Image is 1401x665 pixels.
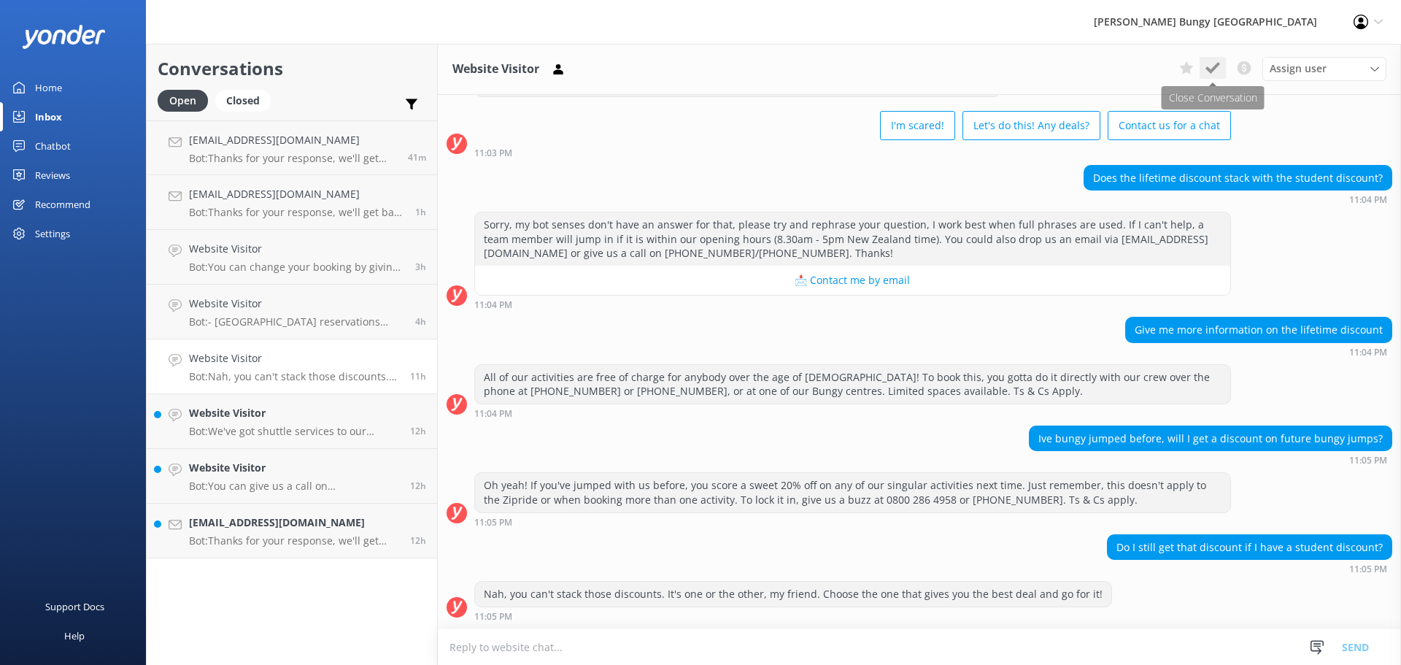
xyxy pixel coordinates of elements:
span: Sep 24 2025 11:05pm (UTC +12:00) Pacific/Auckland [410,370,426,383]
div: Support Docs [45,592,104,621]
div: Ive bungy jumped before, will I get a discount on future bungy jumps? [1030,426,1392,451]
div: Sep 24 2025 11:05pm (UTC +12:00) Pacific/Auckland [474,517,1231,527]
div: Nah, you can't stack those discounts. It's one or the other, my friend. Choose the one that gives... [475,582,1111,607]
img: yonder-white-logo.png [22,25,106,49]
h3: Website Visitor [452,60,539,79]
a: [EMAIL_ADDRESS][DOMAIN_NAME]Bot:Thanks for your response, we'll get back to you as soon as we can... [147,504,437,558]
a: Website VisitorBot:You can change your booking by giving us a call at [PHONE_NUMBER] or [PHONE_NU... [147,230,437,285]
p: Bot: We've got shuttle services to our bungy sites in [GEOGRAPHIC_DATA], with transport from our ... [189,425,399,438]
span: Sep 25 2025 10:01am (UTC +12:00) Pacific/Auckland [408,151,426,164]
div: Help [64,621,85,650]
strong: 11:04 PM [474,410,512,418]
div: Sep 24 2025 11:05pm (UTC +12:00) Pacific/Auckland [474,611,1112,621]
span: Sep 24 2025 09:45pm (UTC +12:00) Pacific/Auckland [410,534,426,547]
div: Does the lifetime discount stack with the student discount? [1084,166,1392,191]
div: Chatbot [35,131,71,161]
div: Inbox [35,102,62,131]
span: Assign user [1270,61,1327,77]
div: Sep 24 2025 11:05pm (UTC +12:00) Pacific/Auckland [1107,564,1392,574]
button: I'm scared! [880,111,955,140]
h4: Website Visitor [189,296,404,312]
a: Closed [215,92,278,108]
h4: [EMAIL_ADDRESS][DOMAIN_NAME] [189,515,399,531]
p: Bot: Thanks for your response, we'll get back to you as soon as we can during opening hours. [189,206,404,219]
strong: 11:05 PM [1349,565,1387,574]
a: Website VisitorBot:Nah, you can't stack those discounts. It's one or the other, my friend. Choose... [147,339,437,394]
div: Closed [215,90,271,112]
div: Sep 24 2025 11:03pm (UTC +12:00) Pacific/Auckland [474,147,1231,158]
button: Contact us for a chat [1108,111,1231,140]
h2: Conversations [158,55,426,82]
a: Website VisitorBot:We've got shuttle services to our bungy sites in [GEOGRAPHIC_DATA], with trans... [147,394,437,449]
strong: 11:04 PM [1349,348,1387,357]
div: Sep 24 2025 11:04pm (UTC +12:00) Pacific/Auckland [474,408,1231,418]
h4: Website Visitor [189,350,399,366]
div: Give me more information on the lifetime discount [1126,318,1392,342]
span: Sep 24 2025 10:28pm (UTC +12:00) Pacific/Auckland [410,425,426,437]
div: Sorry, my bot senses don't have an answer for that, please try and rephrase your question, I work... [475,212,1230,266]
div: Sep 24 2025 11:05pm (UTC +12:00) Pacific/Auckland [1029,455,1392,465]
h4: [EMAIL_ADDRESS][DOMAIN_NAME] [189,132,397,148]
strong: 11:05 PM [474,612,512,621]
div: Sep 24 2025 11:04pm (UTC +12:00) Pacific/Auckland [1125,347,1392,357]
div: Settings [35,219,70,248]
div: Open [158,90,208,112]
div: All of our activities are free of charge for anybody over the age of [DEMOGRAPHIC_DATA]! To book ... [475,365,1230,404]
strong: 11:05 PM [474,518,512,527]
h4: Website Visitor [189,405,399,421]
div: Oh yeah! If you've jumped with us before, you score a sweet 20% off on any of our singular activi... [475,473,1230,512]
div: Recommend [35,190,90,219]
p: Bot: Thanks for your response, we'll get back to you as soon as we can during opening hours. [189,534,399,547]
p: Bot: You can give us a call on [PHONE_NUMBER] or [PHONE_NUMBER] to chat with a crew member. Our o... [189,480,399,493]
div: Home [35,73,62,102]
span: Sep 24 2025 09:59pm (UTC +12:00) Pacific/Auckland [410,480,426,492]
span: Sep 25 2025 09:39am (UTC +12:00) Pacific/Auckland [415,206,426,218]
strong: 11:04 PM [474,301,512,310]
button: 📩 Contact me by email [475,266,1230,295]
h4: Website Visitor [189,241,404,257]
a: Website VisitorBot:- [GEOGRAPHIC_DATA] reservations office: 9am - 4.30pm (seasonal changes apply)... [147,285,437,339]
a: [EMAIL_ADDRESS][DOMAIN_NAME]Bot:Thanks for your response, we'll get back to you as soon as we can... [147,120,437,175]
strong: 11:03 PM [474,149,512,158]
h4: Website Visitor [189,460,399,476]
strong: 11:05 PM [1349,456,1387,465]
a: Open [158,92,215,108]
div: Sep 24 2025 11:04pm (UTC +12:00) Pacific/Auckland [474,299,1231,310]
strong: 11:04 PM [1349,196,1387,204]
p: Bot: You can change your booking by giving us a call at [PHONE_NUMBER] or [PHONE_NUMBER], or by e... [189,261,404,274]
div: Do I still get that discount if I have a student discount? [1108,535,1392,560]
h4: [EMAIL_ADDRESS][DOMAIN_NAME] [189,186,404,202]
p: Bot: - [GEOGRAPHIC_DATA] reservations office: 9am - 4.30pm (seasonal changes apply). - [GEOGRAPHI... [189,315,404,328]
div: Sep 24 2025 11:04pm (UTC +12:00) Pacific/Auckland [1084,194,1392,204]
a: [EMAIL_ADDRESS][DOMAIN_NAME]Bot:Thanks for your response, we'll get back to you as soon as we can... [147,175,437,230]
div: Assign User [1262,57,1386,80]
p: Bot: Thanks for your response, we'll get back to you as soon as we can during opening hours. [189,152,397,165]
a: Website VisitorBot:You can give us a call on [PHONE_NUMBER] or [PHONE_NUMBER] to chat with a crew... [147,449,437,504]
div: Reviews [35,161,70,190]
p: Bot: Nah, you can't stack those discounts. It's one or the other, my friend. Choose the one that ... [189,370,399,383]
button: Let's do this! Any deals? [962,111,1100,140]
span: Sep 25 2025 06:27am (UTC +12:00) Pacific/Auckland [415,315,426,328]
span: Sep 25 2025 07:02am (UTC +12:00) Pacific/Auckland [415,261,426,273]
